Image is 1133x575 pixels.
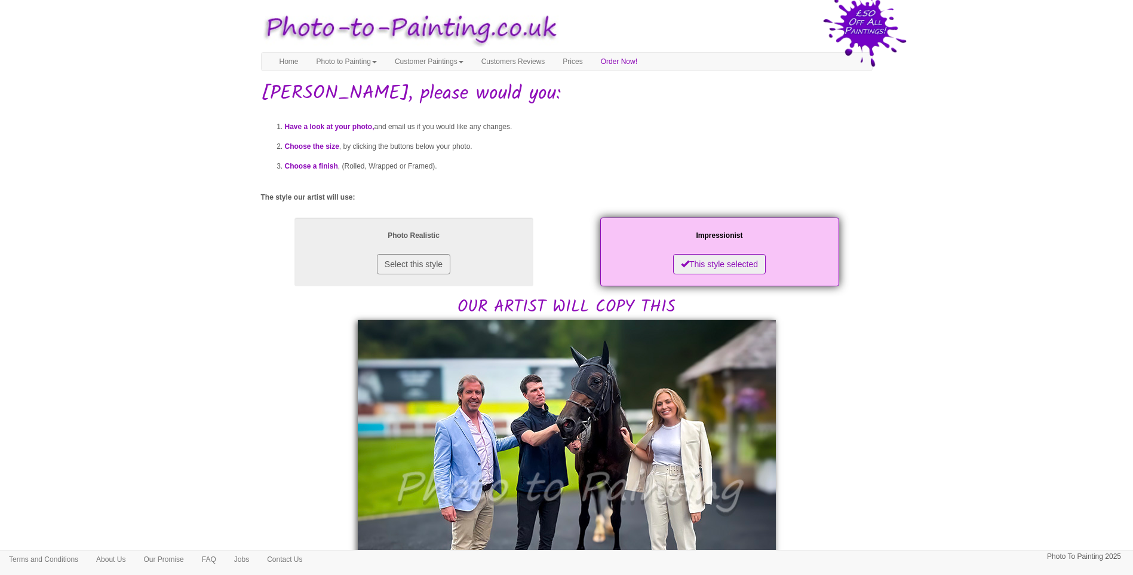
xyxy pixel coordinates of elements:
label: The style our artist will use: [261,192,355,203]
a: Order Now! [592,53,646,71]
p: Photo Realistic [306,230,521,242]
span: Choose a finish [285,162,338,170]
img: Photo to Painting [255,6,561,52]
h1: [PERSON_NAME], please would you: [261,83,873,104]
p: Impressionist [612,230,827,242]
button: Select this style [377,254,450,274]
a: Photo to Painting [308,53,386,71]
a: Our Promise [134,550,192,568]
span: Have a look at your photo, [285,123,374,131]
li: , by clicking the buttons below your photo. [285,137,873,157]
button: This style selected [673,254,766,274]
a: Jobs [225,550,258,568]
li: , (Rolled, Wrapped or Framed). [285,157,873,176]
a: FAQ [193,550,225,568]
a: Customer Paintings [386,53,472,71]
a: Prices [554,53,591,71]
a: Customers Reviews [472,53,554,71]
h2: OUR ARTIST WILL COPY THIS [261,215,873,317]
a: About Us [87,550,134,568]
li: and email us if you would like any changes. [285,117,873,137]
a: Home [271,53,308,71]
a: Contact Us [258,550,311,568]
span: Choose the size [285,142,339,151]
p: Photo To Painting 2025 [1047,550,1121,563]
